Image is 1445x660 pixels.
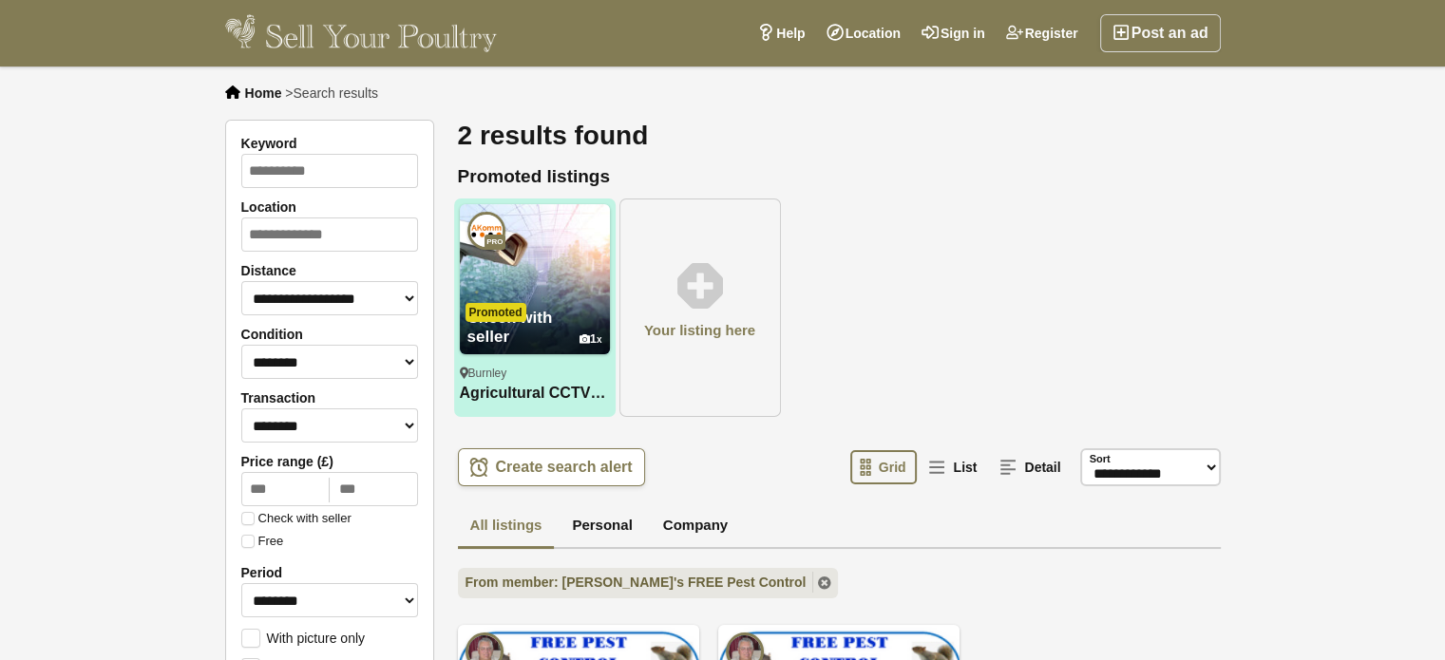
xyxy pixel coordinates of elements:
[460,384,610,404] a: Agricultural CCTV and Wi-Fi solutions
[241,512,352,525] label: Check with seller
[850,450,918,484] a: Grid
[919,450,988,484] a: List
[241,199,418,215] label: Location
[467,212,505,250] img: AKomm
[293,85,377,101] span: Search results
[496,458,633,477] span: Create search alert
[1090,451,1111,467] label: Sort
[879,460,906,475] span: Grid
[816,14,911,52] a: Location
[1100,14,1221,52] a: Post an ad
[241,263,418,278] label: Distance
[458,120,1221,152] h1: 2 results found
[996,14,1089,52] a: Register
[241,454,418,469] label: Price range (£)
[1024,460,1060,475] span: Detail
[225,14,498,52] img: Sell Your Poultry
[241,390,418,405] label: Transaction
[285,85,378,101] li: >
[241,565,418,580] label: Period
[241,136,418,151] label: Keyword
[467,212,505,250] a: Pro
[460,273,610,354] a: Check with seller 1
[560,505,644,549] a: Personal
[911,14,996,52] a: Sign in
[747,14,815,52] a: Help
[458,568,839,598] a: From member: [PERSON_NAME]'s FREE Pest Control
[466,303,526,322] span: Promoted
[241,629,365,646] label: With picture only
[245,85,282,101] a: Home
[580,332,602,347] div: 1
[241,327,418,342] label: Condition
[460,204,610,354] img: Agricultural CCTV and Wi-Fi solutions
[990,450,1072,484] a: Detail
[460,366,610,382] div: Burnley
[467,309,553,346] span: Check with seller
[953,460,977,475] span: List
[619,198,781,417] a: Your listing here
[458,166,1221,188] h2: Promoted listings
[644,320,755,342] span: Your listing here
[485,235,504,250] span: Professional member
[241,535,284,548] label: Free
[458,448,645,486] a: Create search alert
[651,505,740,549] a: Company
[458,505,555,549] a: All listings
